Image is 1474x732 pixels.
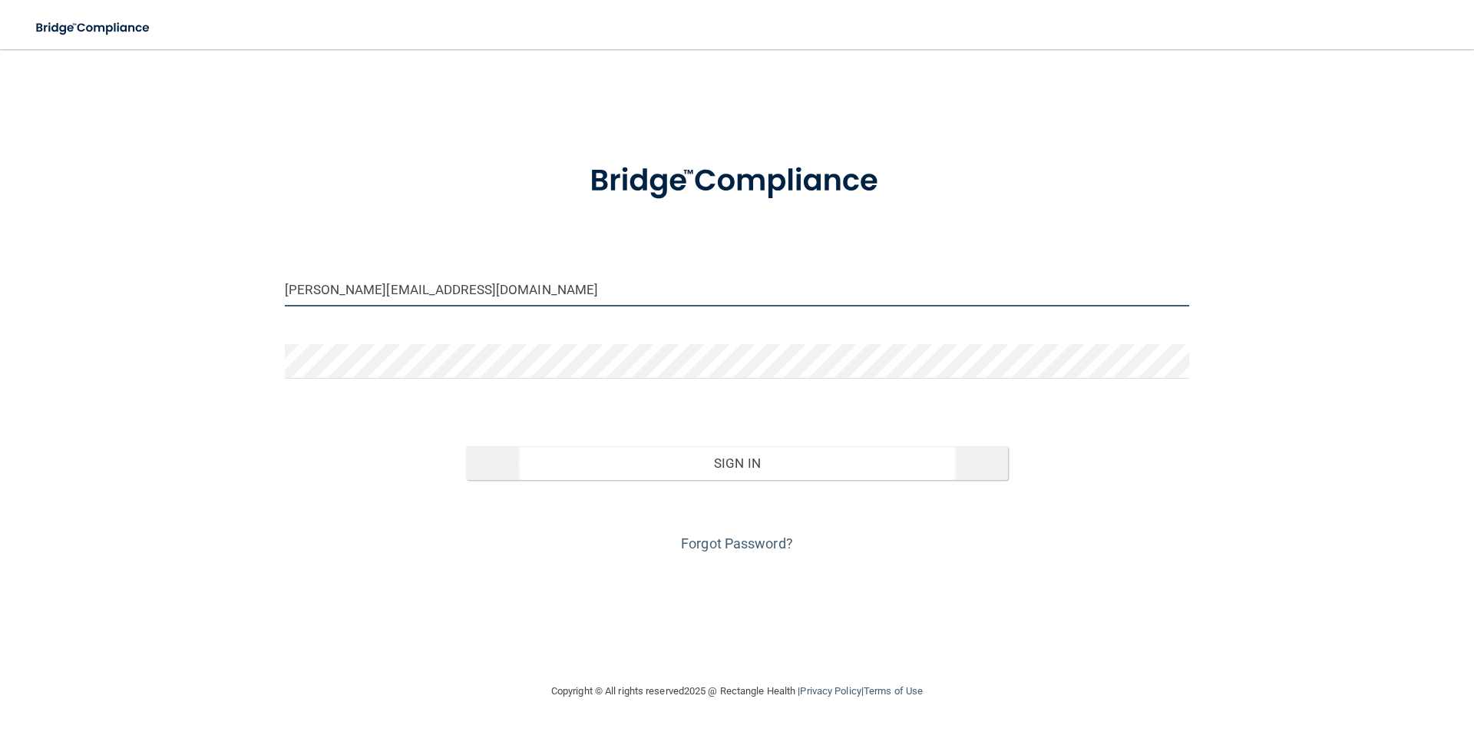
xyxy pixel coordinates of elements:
[285,272,1189,306] input: Email
[681,535,793,551] a: Forgot Password?
[864,685,923,697] a: Terms of Use
[23,12,164,44] img: bridge_compliance_login_screen.278c3ca4.svg
[800,685,861,697] a: Privacy Policy
[558,141,916,221] img: bridge_compliance_login_screen.278c3ca4.svg
[457,667,1017,716] div: Copyright © All rights reserved 2025 @ Rectangle Health | |
[466,446,1009,480] button: Sign In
